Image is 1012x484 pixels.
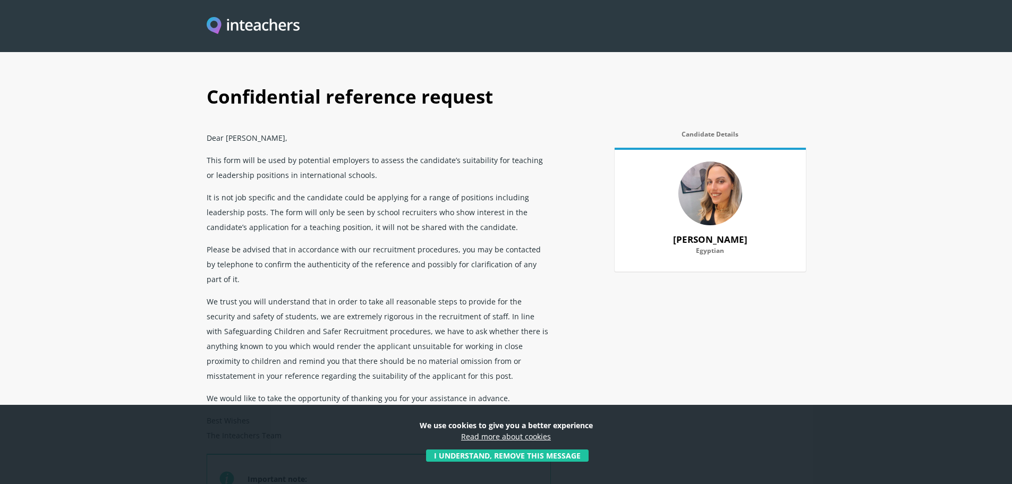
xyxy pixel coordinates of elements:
[207,238,551,290] p: Please be advised that in accordance with our recruitment procedures, you may be contacted by tel...
[207,290,551,387] p: We trust you will understand that in order to take all reasonable steps to provide for the securi...
[673,233,747,245] strong: [PERSON_NAME]
[627,247,793,261] label: Egyptian
[207,17,300,36] a: Visit this site's homepage
[207,149,551,186] p: This form will be used by potential employers to assess the candidate’s suitability for teaching ...
[207,17,300,36] img: Inteachers
[426,449,589,462] button: I understand, remove this message
[207,126,551,149] p: Dear [PERSON_NAME],
[461,431,551,441] a: Read more about cookies
[207,74,806,126] h1: Confidential reference request
[615,131,806,145] label: Candidate Details
[207,186,551,238] p: It is not job specific and the candidate could be applying for a range of positions including lea...
[420,420,593,430] strong: We use cookies to give you a better experience
[207,387,551,409] p: We would like to take the opportunity of thanking you for your assistance in advance.
[678,162,742,225] img: 79825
